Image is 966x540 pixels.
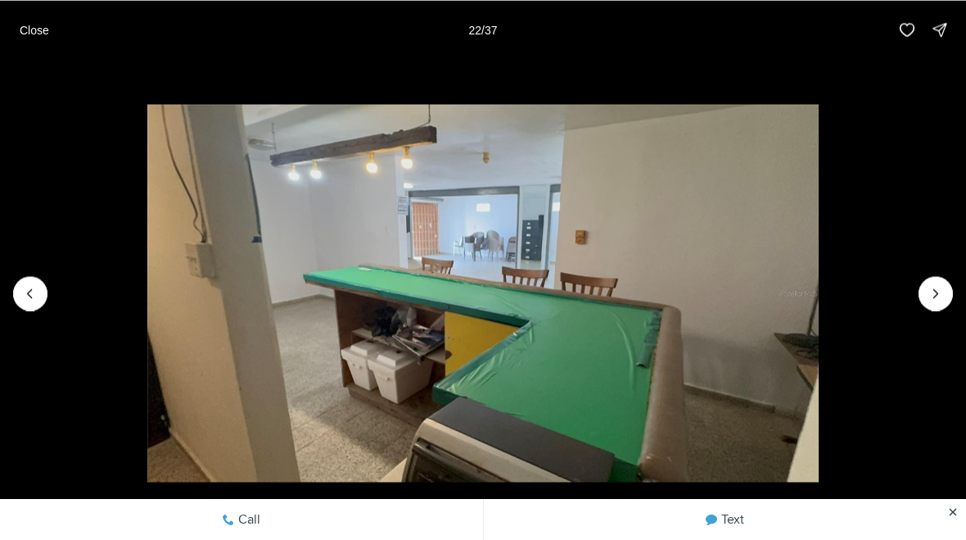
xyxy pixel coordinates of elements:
[919,276,953,311] button: Next slide
[468,23,497,36] p: 22 / 37
[10,13,59,46] button: Close
[20,23,49,36] p: Close
[13,276,47,311] button: Previous slide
